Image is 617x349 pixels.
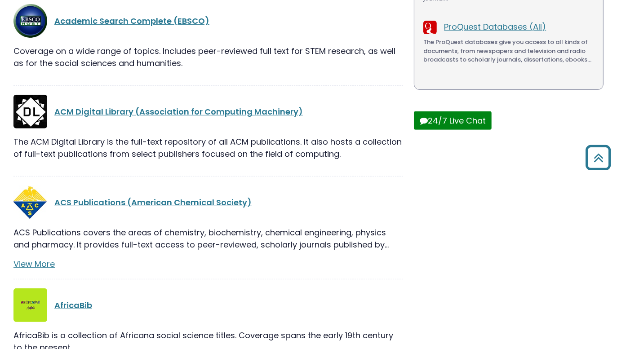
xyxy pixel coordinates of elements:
p: The ACM Digital Library is the full-text repository of all ACM publications. It also hosts a coll... [13,136,403,160]
a: AfricaBib [54,300,92,311]
a: View More [13,258,55,269]
a: ACM Digital Library (Association for Computing Machinery) [54,106,303,117]
button: 24/7 Live Chat [414,111,492,130]
a: ACS Publications (American Chemical Society) [54,197,252,208]
a: Back to Top [582,149,615,166]
p: Coverage on a wide range of topics. Includes peer-reviewed full text for STEM research, as well a... [13,45,403,69]
a: Academic Search Complete (EBSCO) [54,15,209,27]
p: ACS Publications covers the areas of chemistry, biochemistry, chemical engineering, physics and p... [13,226,403,251]
p: The ProQuest databases give you access to all kinds of documents, from newspapers and television ... [423,38,594,64]
a: ProQuest Databases (All) [444,21,546,32]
